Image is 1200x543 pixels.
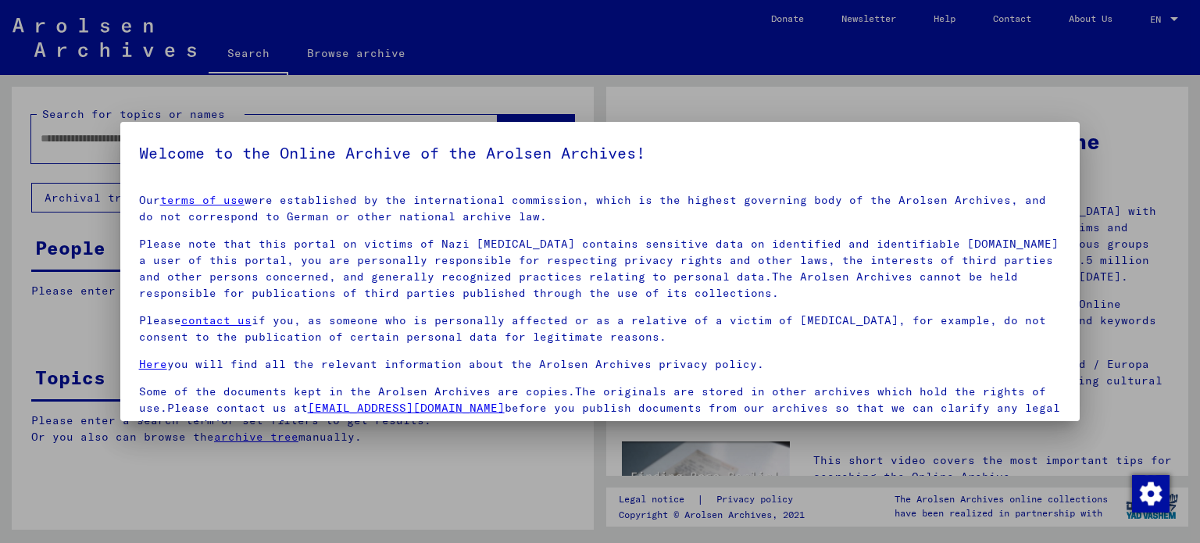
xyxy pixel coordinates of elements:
p: Please note that this portal on victims of Nazi [MEDICAL_DATA] contains sensitive data on identif... [139,236,1062,302]
h5: Welcome to the Online Archive of the Arolsen Archives! [139,141,1062,166]
p: you will find all the relevant information about the Arolsen Archives privacy policy. [139,356,1062,373]
a: Here [139,357,167,371]
p: Please if you, as someone who is personally affected or as a relative of a victim of [MEDICAL_DAT... [139,313,1062,345]
a: contact us [181,313,252,327]
p: Some of the documents kept in the Arolsen Archives are copies.The originals are stored in other a... [139,384,1062,433]
a: [EMAIL_ADDRESS][DOMAIN_NAME] [308,401,505,415]
a: terms of use [160,193,245,207]
div: Change consent [1131,474,1169,512]
img: Change consent [1132,475,1170,513]
p: Our were established by the international commission, which is the highest governing body of the ... [139,192,1062,225]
